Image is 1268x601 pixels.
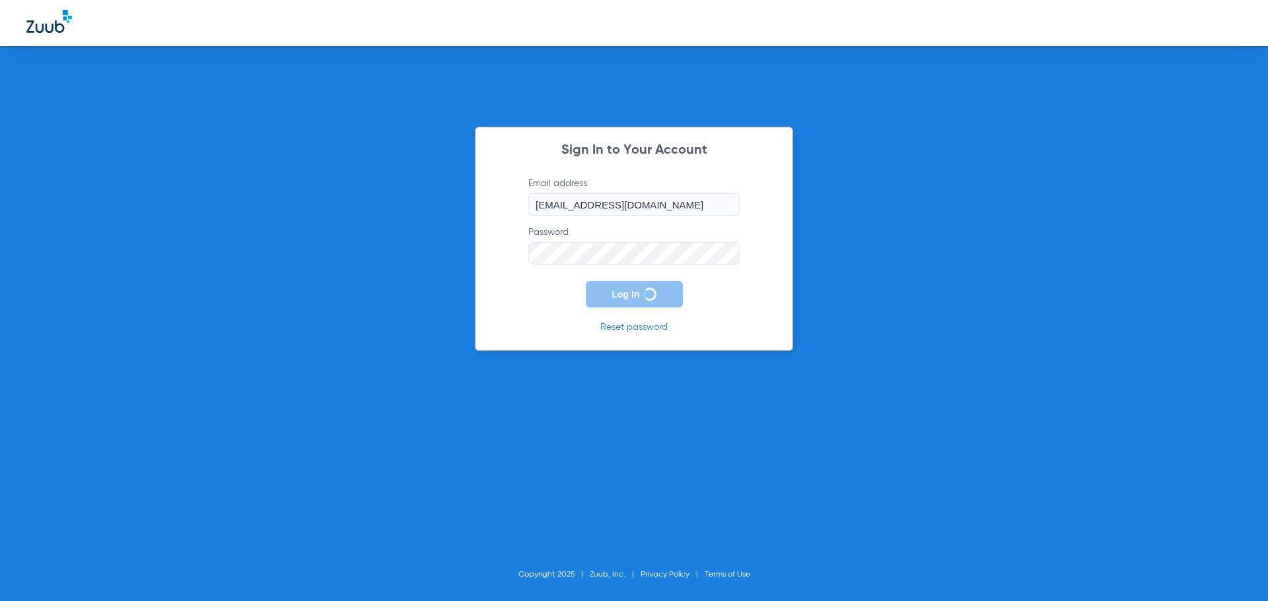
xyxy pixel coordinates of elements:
[528,226,740,265] label: Password
[518,568,590,581] li: Copyright 2025
[586,281,683,307] button: Log In
[590,568,641,581] li: Zuub, Inc.
[528,177,740,216] label: Email address
[705,571,750,579] a: Terms of Use
[528,193,740,216] input: Email address
[26,10,72,33] img: Zuub Logo
[509,144,759,157] h2: Sign In to Your Account
[641,571,689,579] a: Privacy Policy
[528,242,740,265] input: Password
[600,323,668,332] a: Reset password
[612,289,640,300] span: Log In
